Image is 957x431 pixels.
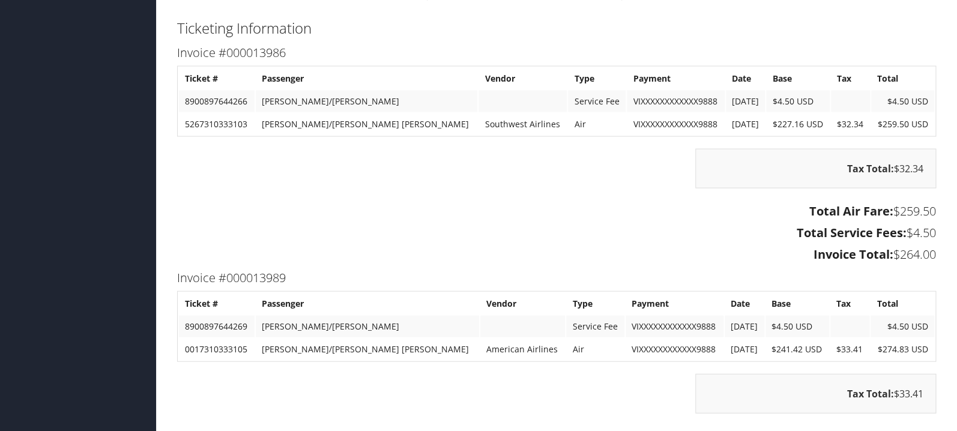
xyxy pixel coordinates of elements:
[256,67,478,89] th: Passenger
[725,315,764,337] td: [DATE]
[627,90,724,112] td: VIXXXXXXXXXXXX9888
[256,90,478,112] td: [PERSON_NAME]/[PERSON_NAME]
[256,338,479,360] td: [PERSON_NAME]/[PERSON_NAME] [PERSON_NAME]
[847,161,894,175] strong: Tax Total:
[566,292,624,314] th: Type
[814,246,893,262] strong: Invoice Total:
[179,292,255,314] th: Ticket #
[765,292,829,314] th: Base
[809,202,893,219] strong: Total Air Fare:
[179,67,255,89] th: Ticket #
[626,315,723,337] td: VIXXXXXXXXXXXX9888
[177,17,936,38] h2: Ticketing Information
[177,44,936,61] h3: Invoice #000013986
[765,315,829,337] td: $4.50 USD
[847,387,894,400] strong: Tax Total:
[179,113,255,134] td: 5267310333103
[831,113,870,134] td: $32.34
[695,373,936,413] div: $33.41
[766,113,829,134] td: $227.16 USD
[627,113,724,134] td: VIXXXXXXXXXXXX9888
[831,67,870,89] th: Tax
[626,338,723,360] td: VIXXXXXXXXXXXX9888
[177,224,936,241] h3: $4.50
[480,338,566,360] td: American Airlines
[726,90,765,112] td: [DATE]
[179,338,255,360] td: 0017310333105
[256,315,479,337] td: [PERSON_NAME]/[PERSON_NAME]
[177,269,936,286] h3: Invoice #000013989
[478,67,567,89] th: Vendor
[830,292,869,314] th: Tax
[568,67,626,89] th: Type
[695,148,936,188] div: $32.34
[480,292,566,314] th: Vendor
[478,113,567,134] td: Southwest Airlines
[871,292,934,314] th: Total
[627,67,724,89] th: Payment
[726,113,765,134] td: [DATE]
[766,90,829,112] td: $4.50 USD
[256,292,479,314] th: Passenger
[566,338,624,360] td: Air
[766,67,829,89] th: Base
[871,113,934,134] td: $259.50 USD
[726,67,765,89] th: Date
[566,315,624,337] td: Service Fee
[177,246,936,262] h3: $264.00
[179,315,255,337] td: 8900897644269
[568,90,626,112] td: Service Fee
[256,113,478,134] td: [PERSON_NAME]/[PERSON_NAME] [PERSON_NAME]
[725,292,764,314] th: Date
[626,292,723,314] th: Payment
[871,315,934,337] td: $4.50 USD
[179,90,255,112] td: 8900897644266
[871,338,934,360] td: $274.83 USD
[797,224,907,240] strong: Total Service Fees:
[871,67,934,89] th: Total
[725,338,764,360] td: [DATE]
[830,338,869,360] td: $33.41
[871,90,934,112] td: $4.50 USD
[177,202,936,219] h3: $259.50
[765,338,829,360] td: $241.42 USD
[568,113,626,134] td: Air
